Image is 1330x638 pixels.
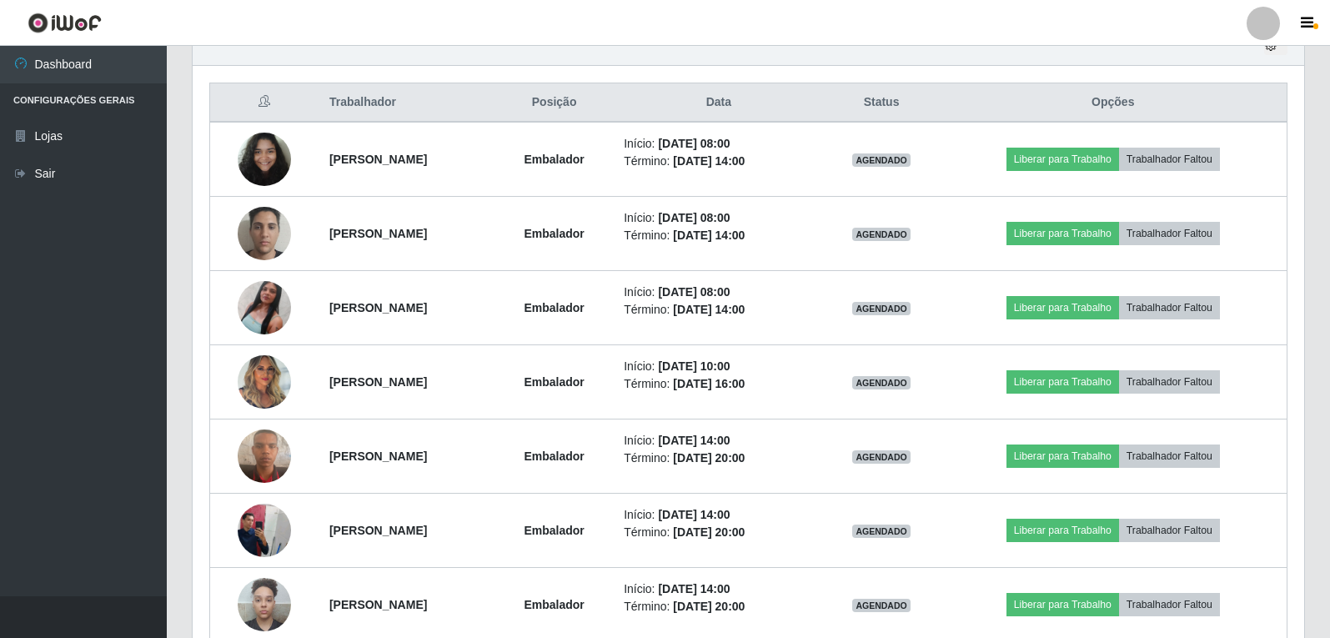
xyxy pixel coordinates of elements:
[658,434,730,447] time: [DATE] 14:00
[624,524,813,541] li: Término:
[673,154,745,168] time: [DATE] 14:00
[1006,370,1119,394] button: Liberar para Trabalho
[852,599,911,612] span: AGENDADO
[1006,519,1119,542] button: Liberar para Trabalho
[852,450,911,464] span: AGENDADO
[1006,222,1119,245] button: Liberar para Trabalho
[852,302,911,315] span: AGENDADO
[1119,593,1220,616] button: Trabalhador Faltou
[238,123,291,194] img: 1756407512145.jpeg
[329,375,427,389] strong: [PERSON_NAME]
[852,153,911,167] span: AGENDADO
[524,450,584,463] strong: Embalador
[1119,370,1220,394] button: Trabalhador Faltou
[319,83,494,123] th: Trabalhador
[329,227,427,240] strong: [PERSON_NAME]
[524,301,584,314] strong: Embalador
[329,524,427,537] strong: [PERSON_NAME]
[673,377,745,390] time: [DATE] 16:00
[673,303,745,316] time: [DATE] 14:00
[524,598,584,611] strong: Embalador
[658,582,730,595] time: [DATE] 14:00
[1119,519,1220,542] button: Trabalhador Faltou
[658,285,730,299] time: [DATE] 08:00
[658,211,730,224] time: [DATE] 08:00
[624,227,813,244] li: Término:
[1119,148,1220,171] button: Trabalhador Faltou
[524,153,584,166] strong: Embalador
[624,506,813,524] li: Início:
[673,525,745,539] time: [DATE] 20:00
[624,358,813,375] li: Início:
[624,135,813,153] li: Início:
[624,450,813,467] li: Término:
[524,375,584,389] strong: Embalador
[524,227,584,240] strong: Embalador
[624,598,813,615] li: Término:
[1006,296,1119,319] button: Liberar para Trabalho
[624,301,813,319] li: Término:
[658,508,730,521] time: [DATE] 14:00
[28,13,102,33] img: CoreUI Logo
[238,420,291,491] img: 1756305960450.jpeg
[624,284,813,301] li: Início:
[852,228,911,241] span: AGENDADO
[624,153,813,170] li: Término:
[524,524,584,537] strong: Embalador
[329,153,427,166] strong: [PERSON_NAME]
[673,600,745,613] time: [DATE] 20:00
[852,525,911,538] span: AGENDADO
[238,260,291,355] img: 1757073301466.jpeg
[1006,445,1119,468] button: Liberar para Trabalho
[673,229,745,242] time: [DATE] 14:00
[238,173,291,294] img: 1756165895154.jpeg
[1119,445,1220,468] button: Trabalhador Faltou
[329,301,427,314] strong: [PERSON_NAME]
[624,580,813,598] li: Início:
[1119,296,1220,319] button: Trabalhador Faltou
[624,432,813,450] li: Início:
[1006,148,1119,171] button: Liberar para Trabalho
[658,359,730,373] time: [DATE] 10:00
[329,598,427,611] strong: [PERSON_NAME]
[494,83,614,123] th: Posição
[624,375,813,393] li: Término:
[1006,593,1119,616] button: Liberar para Trabalho
[1119,222,1220,245] button: Trabalhador Faltou
[238,495,291,565] img: 1756340937257.jpeg
[940,83,1287,123] th: Opções
[658,137,730,150] time: [DATE] 08:00
[852,376,911,389] span: AGENDADO
[329,450,427,463] strong: [PERSON_NAME]
[238,346,291,417] img: 1755882104624.jpeg
[614,83,823,123] th: Data
[823,83,939,123] th: Status
[673,451,745,465] time: [DATE] 20:00
[624,209,813,227] li: Início:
